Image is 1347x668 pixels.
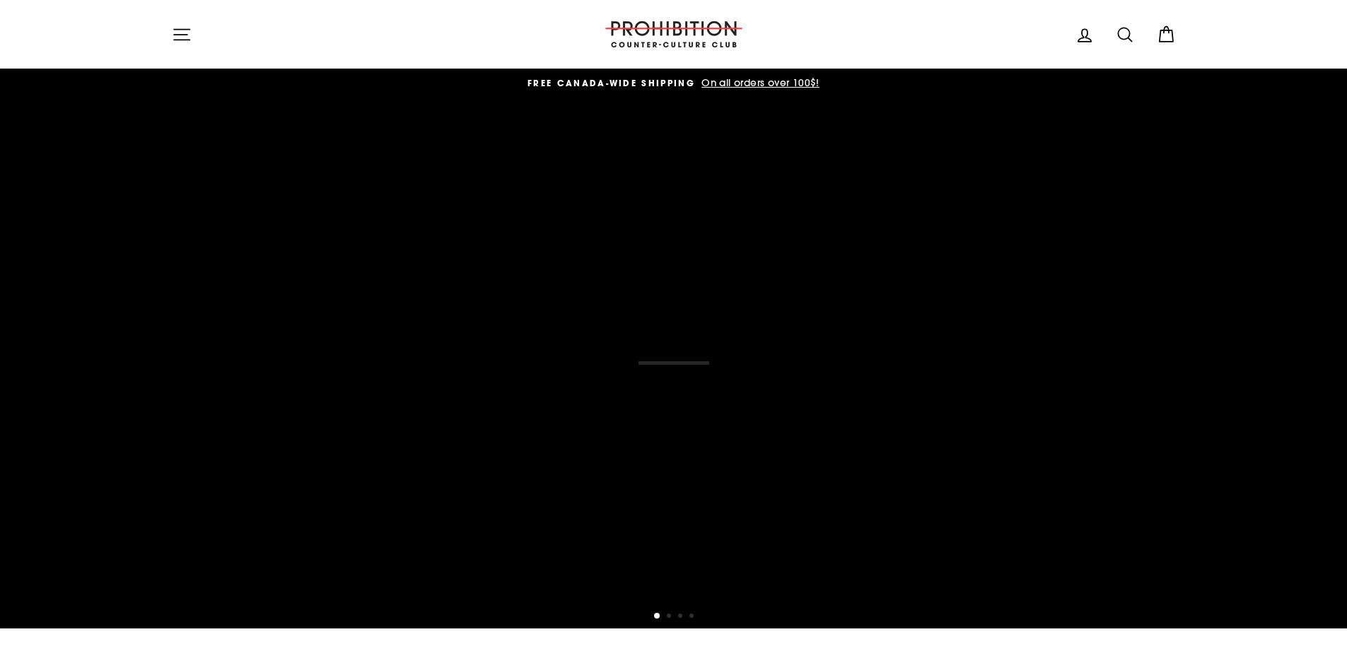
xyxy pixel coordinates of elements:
button: 1 [654,613,661,620]
button: 4 [689,614,696,621]
img: PROHIBITION COUNTER-CULTURE CLUB [603,21,745,47]
span: FREE CANADA-WIDE SHIPPING [527,77,695,89]
button: 2 [667,614,674,621]
span: On all orders over 100$! [698,76,820,89]
a: FREE CANADA-WIDE SHIPPING On all orders over 100$! [175,76,1172,91]
button: 3 [678,614,685,621]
